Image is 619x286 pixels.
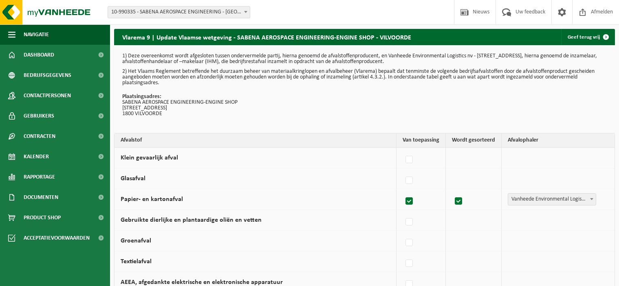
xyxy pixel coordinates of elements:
[121,238,151,244] label: Groenafval
[114,29,419,45] h2: Vlarema 9 | Update Vlaamse wetgeving - SABENA AEROSPACE ENGINEERING-ENGINE SHOP - VILVOORDE
[508,193,596,205] span: Vanheede Environmental Logistics
[561,29,614,45] a: Geef terug vrij
[508,194,596,205] span: Vanheede Environmental Logistics
[121,196,183,203] label: Papier- en kartonafval
[24,187,58,207] span: Documenten
[121,175,145,182] label: Glasafval
[121,217,262,223] label: Gebruikte dierlijke en plantaardige oliën en vetten
[24,85,71,106] span: Contactpersonen
[24,126,55,146] span: Contracten
[24,45,54,65] span: Dashboard
[108,7,250,18] span: 10-990335 - SABENA AEROSPACE ENGINEERING - SINT-LAMBRECHTS-WOLUWE
[24,146,49,167] span: Kalender
[121,279,283,286] label: AEEA, afgedankte elektrische en elektronische apparatuur
[122,94,161,100] strong: Plaatsingsadres:
[24,24,49,45] span: Navigatie
[24,207,61,228] span: Product Shop
[121,258,152,265] label: Textielafval
[397,133,446,148] th: Van toepassing
[115,133,397,148] th: Afvalstof
[502,133,615,148] th: Afvalophaler
[24,65,71,85] span: Bedrijfsgegevens
[24,167,55,187] span: Rapportage
[122,53,607,65] p: 1) Deze overeenkomst wordt afgesloten tussen ondervermelde partij, hierna genoemd de afvalstoffen...
[122,94,607,117] p: SABENA AEROSPACE ENGINEERING-ENGINE SHOP [STREET_ADDRESS] 1800 VILVOORDE
[24,228,90,248] span: Acceptatievoorwaarden
[24,106,54,126] span: Gebruikers
[121,155,178,161] label: Klein gevaarlijk afval
[122,69,607,86] p: 2) Het Vlaams Reglement betreffende het duurzaam beheer van materiaalkringlopen en afvalbeheer (V...
[446,133,502,148] th: Wordt gesorteerd
[108,6,250,18] span: 10-990335 - SABENA AEROSPACE ENGINEERING - SINT-LAMBRECHTS-WOLUWE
